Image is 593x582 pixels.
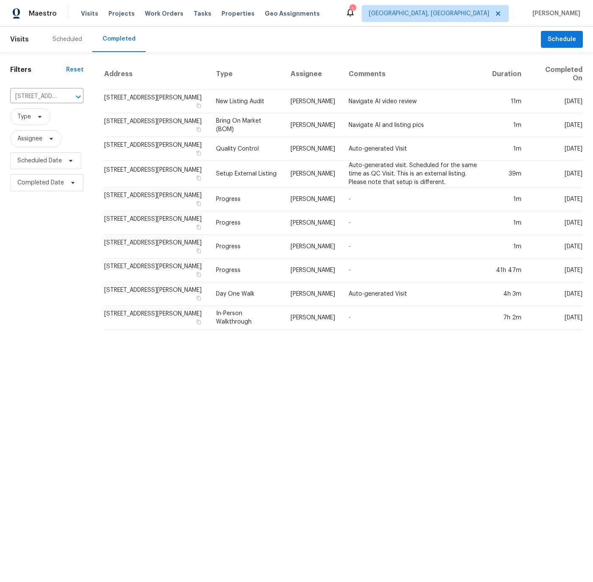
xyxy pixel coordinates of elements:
[10,66,66,74] h1: Filters
[342,187,485,211] td: -
[485,306,528,329] td: 7h 2m
[485,161,528,187] td: 39m
[284,90,342,113] td: [PERSON_NAME]
[485,59,528,90] th: Duration
[485,113,528,137] td: 1m
[72,91,84,103] button: Open
[528,161,583,187] td: [DATE]
[209,187,284,211] td: Progress
[265,9,320,18] span: Geo Assignments
[528,137,583,161] td: [DATE]
[103,35,136,43] div: Completed
[528,187,583,211] td: [DATE]
[104,235,209,258] td: [STREET_ADDRESS][PERSON_NAME]
[528,282,583,306] td: [DATE]
[195,294,202,302] button: Copy Address
[195,174,202,182] button: Copy Address
[528,235,583,258] td: [DATE]
[104,258,209,282] td: [STREET_ADDRESS][PERSON_NAME]
[342,211,485,235] td: -
[209,235,284,258] td: Progress
[342,306,485,329] td: -
[209,161,284,187] td: Setup External Listing
[195,126,202,133] button: Copy Address
[10,30,29,49] span: Visits
[195,149,202,157] button: Copy Address
[541,31,583,48] button: Schedule
[17,178,64,187] span: Completed Date
[108,9,135,18] span: Projects
[284,235,342,258] td: [PERSON_NAME]
[209,211,284,235] td: Progress
[104,113,209,137] td: [STREET_ADDRESS][PERSON_NAME]
[17,156,62,165] span: Scheduled Date
[104,161,209,187] td: [STREET_ADDRESS][PERSON_NAME]
[284,161,342,187] td: [PERSON_NAME]
[342,59,485,90] th: Comments
[145,9,183,18] span: Work Orders
[528,211,583,235] td: [DATE]
[81,9,98,18] span: Visits
[209,113,284,137] td: Bring On Market (BOM)
[485,137,528,161] td: 1m
[195,247,202,255] button: Copy Address
[104,187,209,211] td: [STREET_ADDRESS][PERSON_NAME]
[342,90,485,113] td: Navigate AI video review
[485,282,528,306] td: 4h 3m
[104,90,209,113] td: [STREET_ADDRESS][PERSON_NAME]
[195,102,202,110] button: Copy Address
[349,5,355,14] div: 1
[485,211,528,235] td: 1m
[548,34,576,45] span: Schedule
[10,90,60,103] input: Search for an address...
[284,137,342,161] td: [PERSON_NAME]
[485,258,528,282] td: 41h 47m
[284,59,342,90] th: Assignee
[194,11,211,16] span: Tasks
[342,235,485,258] td: -
[209,306,284,329] td: In-Person Walkthrough
[195,318,202,326] button: Copy Address
[284,282,342,306] td: [PERSON_NAME]
[342,137,485,161] td: Auto-generated Visit
[29,9,57,18] span: Maestro
[284,258,342,282] td: [PERSON_NAME]
[528,90,583,113] td: [DATE]
[342,258,485,282] td: -
[104,211,209,235] td: [STREET_ADDRESS][PERSON_NAME]
[284,306,342,329] td: [PERSON_NAME]
[528,306,583,329] td: [DATE]
[369,9,489,18] span: [GEOGRAPHIC_DATA], [GEOGRAPHIC_DATA]
[104,306,209,329] td: [STREET_ADDRESS][PERSON_NAME]
[209,59,284,90] th: Type
[528,59,583,90] th: Completed On
[528,258,583,282] td: [DATE]
[209,90,284,113] td: New Listing Audit
[195,271,202,278] button: Copy Address
[209,137,284,161] td: Quality Control
[104,282,209,306] td: [STREET_ADDRESS][PERSON_NAME]
[528,113,583,137] td: [DATE]
[195,200,202,207] button: Copy Address
[284,113,342,137] td: [PERSON_NAME]
[53,35,82,44] div: Scheduled
[222,9,255,18] span: Properties
[66,66,83,74] div: Reset
[17,113,31,121] span: Type
[485,187,528,211] td: 1m
[485,90,528,113] td: 11m
[209,258,284,282] td: Progress
[195,223,202,231] button: Copy Address
[284,187,342,211] td: [PERSON_NAME]
[104,59,209,90] th: Address
[342,113,485,137] td: Navigate AI and listing pics
[209,282,284,306] td: Day One Walk
[104,137,209,161] td: [STREET_ADDRESS][PERSON_NAME]
[529,9,580,18] span: [PERSON_NAME]
[485,235,528,258] td: 1m
[17,135,42,143] span: Assignee
[284,211,342,235] td: [PERSON_NAME]
[342,161,485,187] td: Auto-generated visit. Scheduled for the same time as QC Visit. This is an external listing. Pleas...
[342,282,485,306] td: Auto-generated Visit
